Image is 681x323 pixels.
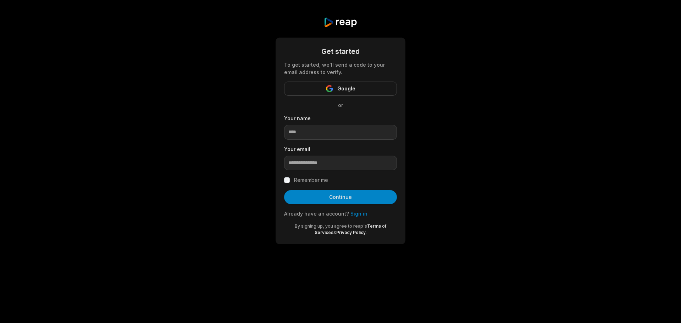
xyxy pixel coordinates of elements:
a: Sign in [350,211,367,217]
span: Already have an account? [284,211,349,217]
span: & [333,230,336,235]
div: To get started, we'll send a code to your email address to verify. [284,61,397,76]
span: By signing up, you agree to reap's [295,223,367,229]
label: Remember me [294,176,328,184]
img: reap [323,17,357,28]
label: Your name [284,115,397,122]
span: or [332,101,349,109]
button: Continue [284,190,397,204]
a: Privacy Policy [336,230,366,235]
label: Your email [284,145,397,153]
div: Get started [284,46,397,57]
span: . [366,230,367,235]
span: Google [337,84,355,93]
button: Google [284,82,397,96]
